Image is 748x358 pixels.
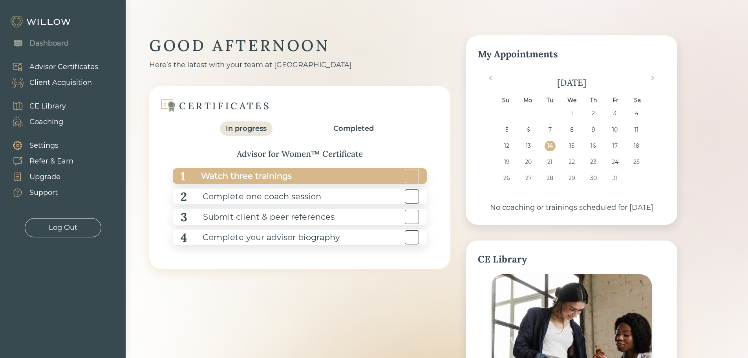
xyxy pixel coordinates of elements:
[501,125,512,135] div: Choose Sunday, October 5th, 2025
[523,95,533,106] div: Mo
[566,108,577,119] div: Choose Wednesday, October 1st, 2025
[610,125,620,135] div: Choose Friday, October 10th, 2025
[588,108,599,119] div: Choose Thursday, October 2nd, 2025
[523,157,534,167] div: Choose Monday, October 20th, 2025
[478,202,666,213] div: No coaching or trainings scheduled for [DATE]
[4,75,98,90] a: Client Acquisition
[501,141,512,151] div: Choose Sunday, October 12th, 2025
[185,167,292,185] div: Watch three trainings
[545,141,555,151] div: Choose Tuesday, October 14th, 2025
[523,173,534,184] div: Choose Monday, October 27th, 2025
[545,173,555,184] div: Choose Tuesday, October 28th, 2025
[483,74,496,86] button: Previous Month
[501,157,512,167] div: Choose Sunday, October 19th, 2025
[149,60,450,70] div: Here’s the latest with your team at [GEOGRAPHIC_DATA]
[29,172,60,182] div: Upgrade
[49,222,77,233] div: Log Out
[29,187,58,198] div: Support
[10,15,73,28] img: Willow
[631,157,642,167] div: Choose Saturday, October 25th, 2025
[545,157,555,167] div: Choose Tuesday, October 21st, 2025
[501,95,511,106] div: Su
[187,229,340,246] div: Complete your advisor biography
[631,125,642,135] div: Choose Saturday, October 11th, 2025
[181,167,185,185] div: 1
[610,157,620,167] div: Choose Friday, October 24th, 2025
[588,157,599,167] div: Choose Thursday, October 23rd, 2025
[187,208,335,226] div: Submit client & peer references
[4,35,69,51] a: Dashboard
[631,108,642,119] div: Choose Saturday, October 4th, 2025
[480,108,663,189] div: month 2025-10
[478,252,666,266] div: CE Library
[610,173,620,184] div: Choose Friday, October 31st, 2025
[29,62,98,72] div: Advisor Certificates
[588,125,599,135] div: Choose Thursday, October 9th, 2025
[226,123,267,134] div: In progress
[149,35,450,56] div: GOOD AFTERNOON
[4,98,66,114] a: CE Library
[610,95,621,106] div: Fr
[181,188,187,206] div: 2
[4,114,66,130] a: Coaching
[29,156,73,167] div: Refer & Earn
[523,125,534,135] div: Choose Monday, October 6th, 2025
[566,141,577,151] div: Choose Wednesday, October 15th, 2025
[478,47,666,61] div: My Appointments
[165,148,435,160] div: Advisor for Women™ Certificate
[647,74,660,86] button: Next Month
[631,141,642,151] div: Choose Saturday, October 18th, 2025
[588,95,599,106] div: Th
[181,229,187,246] div: 4
[29,140,59,151] div: Settings
[501,173,512,184] div: Choose Sunday, October 26th, 2025
[4,138,73,153] a: Settings
[566,173,577,184] div: Choose Wednesday, October 29th, 2025
[29,117,63,127] div: Coaching
[545,125,555,135] div: Choose Tuesday, October 7th, 2025
[29,38,69,49] div: Dashboard
[181,208,187,226] div: 3
[4,153,73,169] a: Refer & Earn
[187,188,321,206] div: Complete one coach session
[478,76,666,89] div: [DATE]
[523,141,534,151] div: Choose Monday, October 13th, 2025
[566,157,577,167] div: Choose Wednesday, October 22nd, 2025
[29,101,66,112] div: CE Library
[179,100,271,112] div: CERTIFICATES
[29,77,92,88] div: Client Acquisition
[333,123,374,134] div: Completed
[632,95,643,106] div: Sa
[610,141,620,151] div: Choose Friday, October 17th, 2025
[588,173,599,184] div: Choose Thursday, October 30th, 2025
[566,95,577,106] div: We
[4,169,73,185] a: Upgrade
[610,108,620,119] div: Choose Friday, October 3rd, 2025
[545,95,555,106] div: Tu
[566,125,577,135] div: Choose Wednesday, October 8th, 2025
[588,141,599,151] div: Choose Thursday, October 16th, 2025
[4,59,98,75] a: Advisor Certificates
